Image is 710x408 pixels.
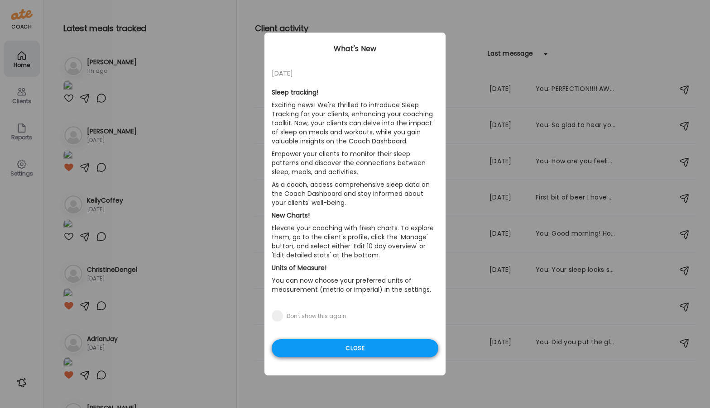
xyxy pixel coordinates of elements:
div: Don't show this again [287,313,346,320]
div: Close [272,339,438,357]
p: Elevate your coaching with fresh charts. To explore them, go to the client's profile, click the '... [272,222,438,261]
p: As a coach, access comprehensive sleep data on the Coach Dashboard and stay informed about your c... [272,178,438,209]
b: New Charts! [272,211,310,220]
b: Sleep tracking! [272,88,318,97]
p: Exciting news! We're thrilled to introduce Sleep Tracking for your clients, enhancing your coachi... [272,99,438,147]
div: What's New [264,43,446,54]
p: You can now choose your preferred units of measurement (metric or imperial) in the settings. [272,274,438,296]
b: Units of Measure! [272,263,326,272]
p: Empower your clients to monitor their sleep patterns and discover the connections between sleep, ... [272,147,438,178]
div: [DATE] [272,68,438,79]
